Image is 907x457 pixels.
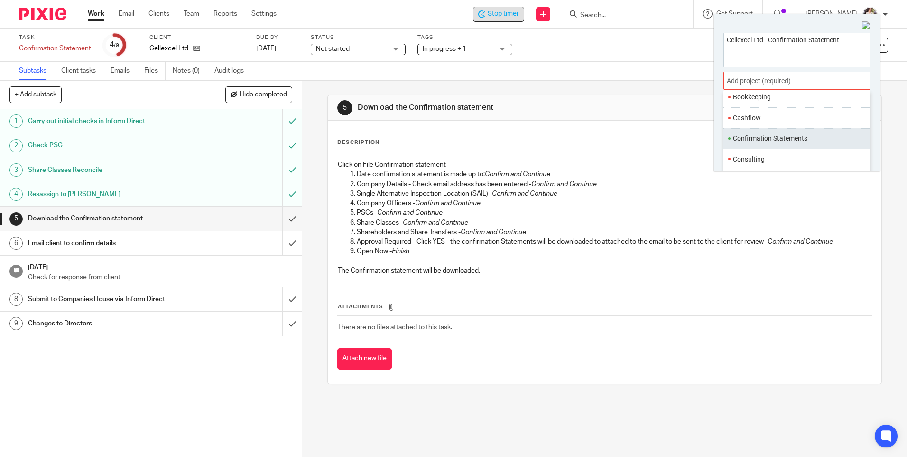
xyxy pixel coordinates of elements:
[723,170,870,190] ul: EIS
[723,128,870,149] ul: Confirmation Statements
[9,293,23,306] div: 8
[214,62,251,80] a: Audit logs
[531,181,597,188] em: Confirm and Continue
[862,7,878,22] img: Kayleigh%20Henson.jpeg
[857,132,868,145] li: Favorite
[19,44,91,53] div: Confirmation Statement
[488,9,519,19] span: Stop timer
[9,163,23,177] div: 3
[28,187,191,201] h1: Resassign to [PERSON_NAME]
[225,86,292,103] button: Hide completed
[19,8,66,20] img: Pixie
[415,200,481,207] em: Confirm and Continue
[149,44,188,53] p: Cellexcel Ltd
[251,9,277,19] a: Settings
[28,273,293,282] p: Check for response from client
[311,34,406,41] label: Status
[256,45,276,52] span: [DATE]
[256,34,299,41] label: Due by
[377,209,443,216] em: Confirm and Continue
[733,133,857,143] li: Confirmation Statements
[148,9,169,19] a: Clients
[9,188,23,201] div: 4
[357,189,871,199] p: Single Alternative Inspection Location (SAIL) -
[338,266,871,276] p: The Confirmation statement will be downloaded.
[114,43,119,48] small: /9
[88,9,104,19] a: Work
[357,170,871,179] p: Date confirmation statement is made up to:
[149,34,244,41] label: Client
[723,149,870,169] ul: Consulting
[724,33,870,64] textarea: Cellexcel Ltd - Confirmation Statement
[357,237,871,247] p: Approval Required - Click YES - the confirmation Statements will be downloaded to attached to the...
[357,180,871,189] p: Company Details - Check email address has been entered -
[337,348,392,370] button: Attach new file
[357,208,871,218] p: PSCs -
[28,114,191,128] h1: Carry out initial checks in Inform Direct
[111,62,137,80] a: Emails
[723,107,870,128] ul: Cashflow
[28,316,191,331] h1: Changes to Directors
[862,21,870,30] img: Close
[28,211,191,226] h1: Download the Confirmation statement
[9,237,23,250] div: 6
[723,87,870,107] ul: Bookkeeping
[716,10,753,17] span: Get Support
[392,248,409,255] em: Finish
[240,91,287,99] span: Hide completed
[61,62,103,80] a: Client tasks
[857,152,868,165] li: Favorite
[337,100,352,115] div: 5
[19,34,91,41] label: Task
[9,317,23,330] div: 9
[357,218,871,228] p: Share Classes -
[9,86,62,103] button: + Add subtask
[9,212,23,226] div: 5
[768,238,833,245] em: Confirm and Continue
[316,46,350,52] span: Not started
[417,34,512,41] label: Tags
[358,103,625,113] h1: Download the Confirmation statement
[9,114,23,128] div: 1
[733,92,857,102] li: Bookkeeping
[357,247,871,256] p: Open Now -
[857,91,868,104] li: Favorite
[338,324,452,331] span: There are no files attached to this task.
[213,9,237,19] a: Reports
[403,219,468,226] em: Confirm and Continue
[119,9,134,19] a: Email
[28,163,191,177] h1: Share Classes Reconcile
[357,199,871,208] p: Company Officers -
[423,46,466,52] span: In progress + 1
[337,139,379,146] p: Description
[28,292,191,306] h1: Submit to Companies House via Inform Direct
[485,171,550,178] em: Confirm and Continue
[28,260,293,272] h1: [DATE]
[857,111,868,124] li: Favorite
[733,113,857,123] li: Cashflow
[110,39,119,50] div: 4
[357,228,871,237] p: Shareholders and Share Transfers -
[19,62,54,80] a: Subtasks
[338,304,383,309] span: Attachments
[579,11,665,20] input: Search
[9,139,23,152] div: 2
[733,154,857,164] li: Consulting
[144,62,166,80] a: Files
[338,160,871,170] p: Click on File Confirmation statement
[184,9,199,19] a: Team
[28,138,191,152] h1: Check PSC
[28,236,191,250] h1: Email client to confirm details
[805,9,858,19] p: [PERSON_NAME]
[492,190,557,197] em: Confirm and Continue
[173,62,207,80] a: Notes (0)
[473,7,524,22] div: Cellexcel Ltd - Confirmation Statement
[461,229,526,236] em: Confirm and Continue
